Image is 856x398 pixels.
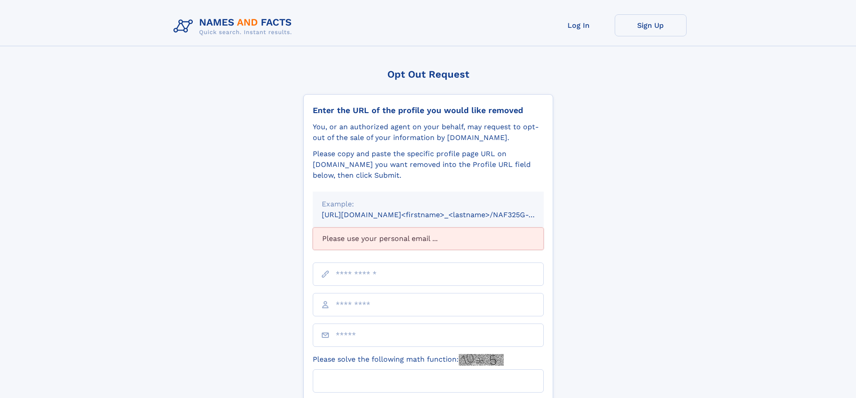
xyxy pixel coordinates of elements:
div: You, or an authorized agent on your behalf, may request to opt-out of the sale of your informatio... [313,122,544,143]
small: [URL][DOMAIN_NAME]<firstname>_<lastname>/NAF325G-xxxxxxxx [322,210,561,219]
div: Opt Out Request [303,69,553,80]
div: Example: [322,199,535,210]
img: Logo Names and Facts [170,14,299,39]
a: Sign Up [615,14,687,36]
label: Please solve the following math function: [313,354,504,366]
a: Log In [543,14,615,36]
div: Please copy and paste the specific profile page URL on [DOMAIN_NAME] you want removed into the Pr... [313,149,544,181]
div: Enter the URL of the profile you would like removed [313,105,544,115]
div: Please use your personal email ... [313,227,544,250]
